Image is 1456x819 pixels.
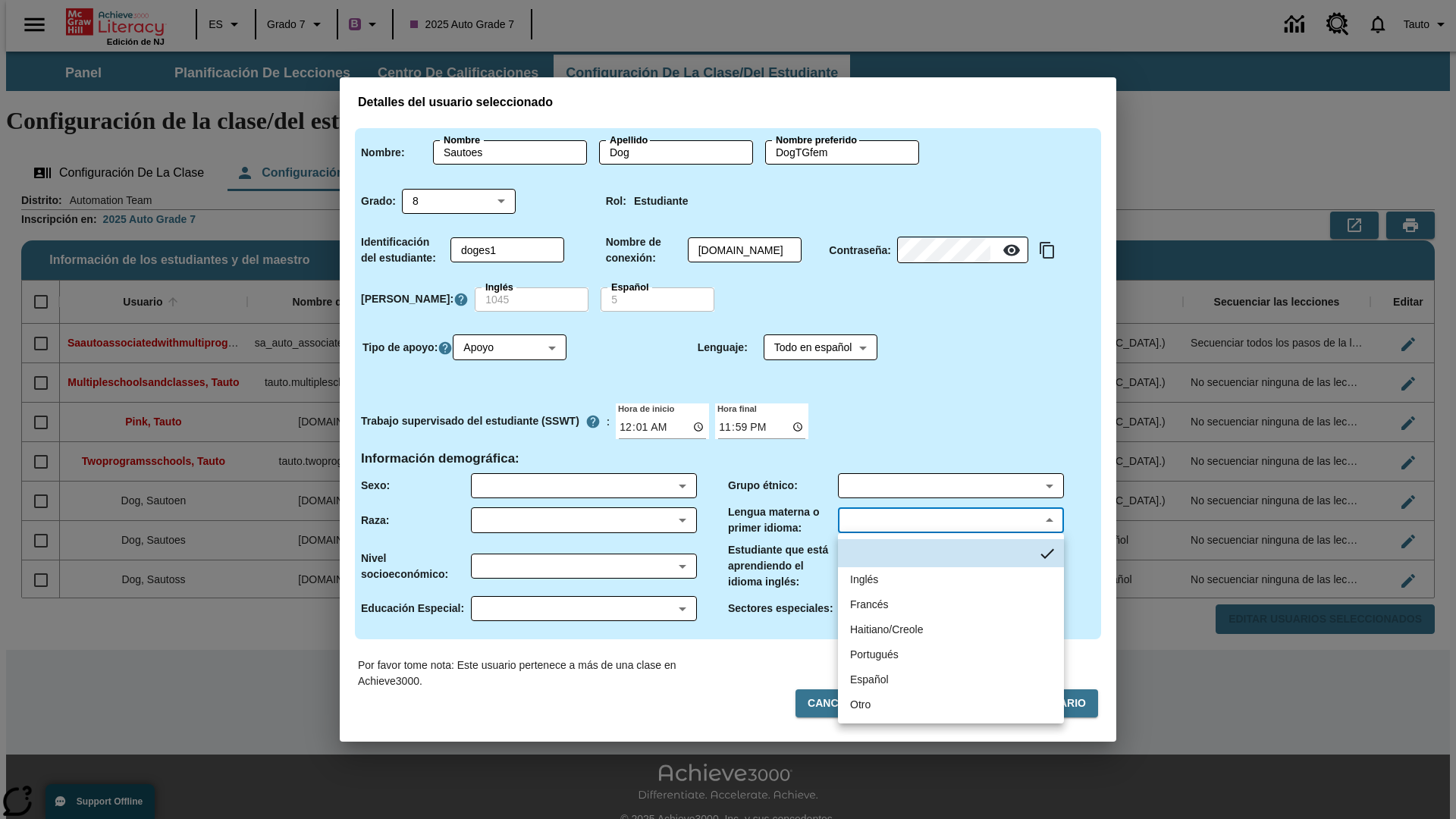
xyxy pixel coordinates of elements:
[838,692,1064,717] li: Otro
[850,672,889,688] div: Español
[850,697,871,713] div: Otro
[850,572,878,588] div: Inglés
[838,539,1064,567] li: no hay elementos seleccionados
[838,567,1064,592] li: Inglés
[838,592,1064,617] li: Francés
[850,597,889,613] div: Francés
[838,667,1064,692] li: Español
[838,617,1064,642] li: Haitiano/Creole
[850,622,924,638] div: Haitiano/Creole
[838,642,1064,667] li: Portugués
[850,647,899,663] div: Portugués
